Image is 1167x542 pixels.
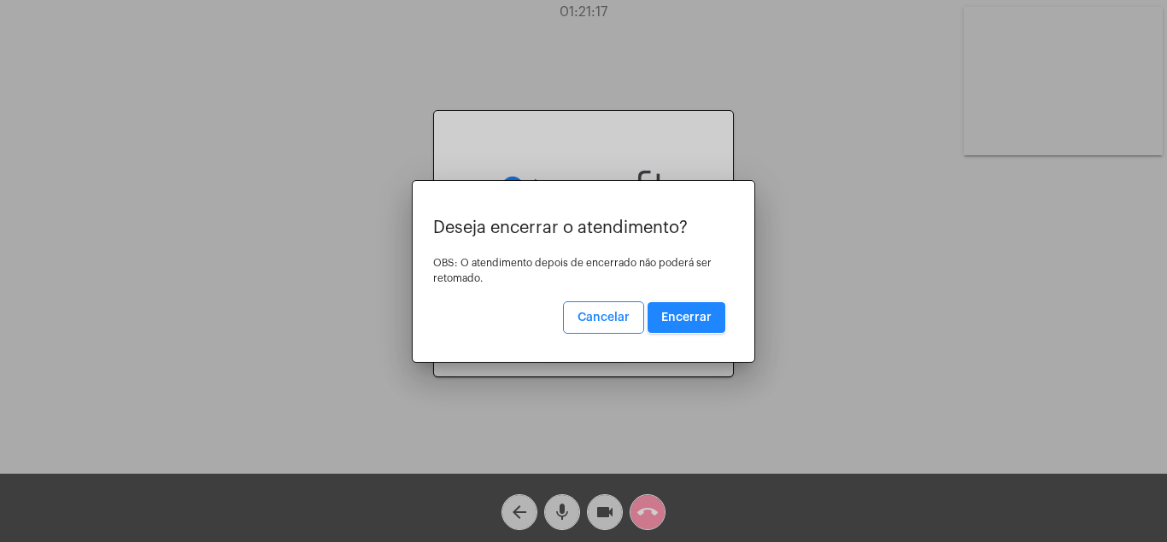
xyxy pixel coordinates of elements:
[661,312,712,323] span: Encerrar
[564,302,643,333] button: Cancelar
[648,302,725,333] button: Encerrar
[433,258,712,283] span: OBS: O atendimento depois de encerrado não poderá ser retomado.
[433,219,734,237] p: Deseja encerrar o atendimento?
[578,312,630,323] span: Cancelar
